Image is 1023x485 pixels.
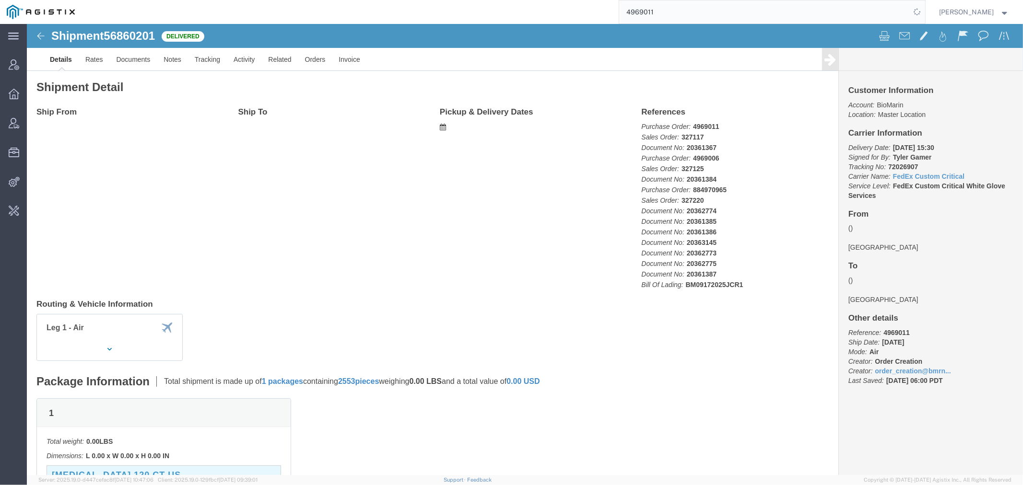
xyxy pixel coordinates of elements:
[219,477,258,483] span: [DATE] 09:39:01
[7,5,75,19] img: logo
[27,24,1023,475] iframe: FS Legacy Container
[467,477,492,483] a: Feedback
[939,6,1010,18] button: [PERSON_NAME]
[115,477,153,483] span: [DATE] 10:47:06
[444,477,468,483] a: Support
[940,7,994,17] span: Carrie Virgilio
[619,0,911,23] input: Search for shipment number, reference number
[38,477,153,483] span: Server: 2025.19.0-d447cefac8f
[158,477,258,483] span: Client: 2025.19.0-129fbcf
[864,476,1011,484] span: Copyright © [DATE]-[DATE] Agistix Inc., All Rights Reserved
